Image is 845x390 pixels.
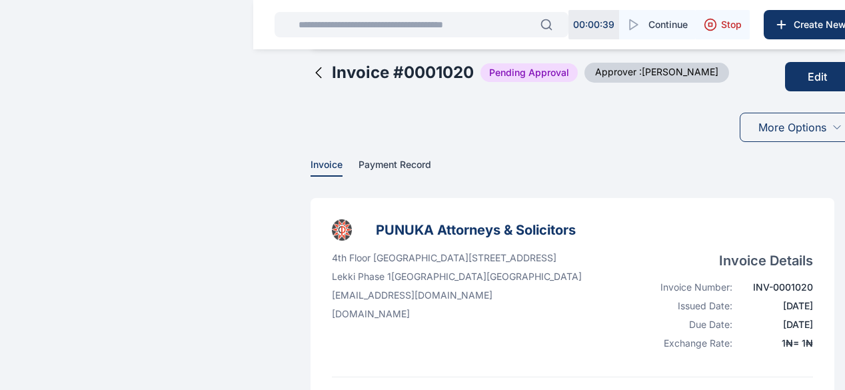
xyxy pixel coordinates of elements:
[332,270,582,283] p: Lekki Phase 1 [GEOGRAPHIC_DATA] [GEOGRAPHIC_DATA]
[646,337,732,350] div: Exchange Rate:
[740,318,813,331] div: [DATE]
[376,219,576,241] h3: PUNUKA Attorneys & Solicitors
[332,251,582,265] p: 4th Floor [GEOGRAPHIC_DATA][STREET_ADDRESS]
[721,18,742,31] span: Stop
[646,281,732,294] div: Invoice Number:
[332,219,352,241] img: businessLogo
[359,159,431,173] span: Payment Record
[332,289,582,302] p: [EMAIL_ADDRESS][DOMAIN_NAME]
[619,10,696,39] button: Continue
[584,63,729,83] span: Approver : [PERSON_NAME]
[332,307,582,321] p: [DOMAIN_NAME]
[311,159,343,173] span: Invoice
[696,10,750,39] button: Stop
[573,18,614,31] p: 00 : 00 : 39
[648,18,688,31] span: Continue
[740,299,813,313] div: [DATE]
[646,299,732,313] div: Issued Date:
[740,281,813,294] div: INV-0001020
[332,62,474,83] h2: Invoice # 0001020
[758,119,826,135] span: More Options
[646,318,732,331] div: Due Date:
[646,251,813,270] h4: Invoice Details
[740,337,813,350] div: 1 ₦ = 1 ₦
[480,63,578,82] span: Pending Approval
